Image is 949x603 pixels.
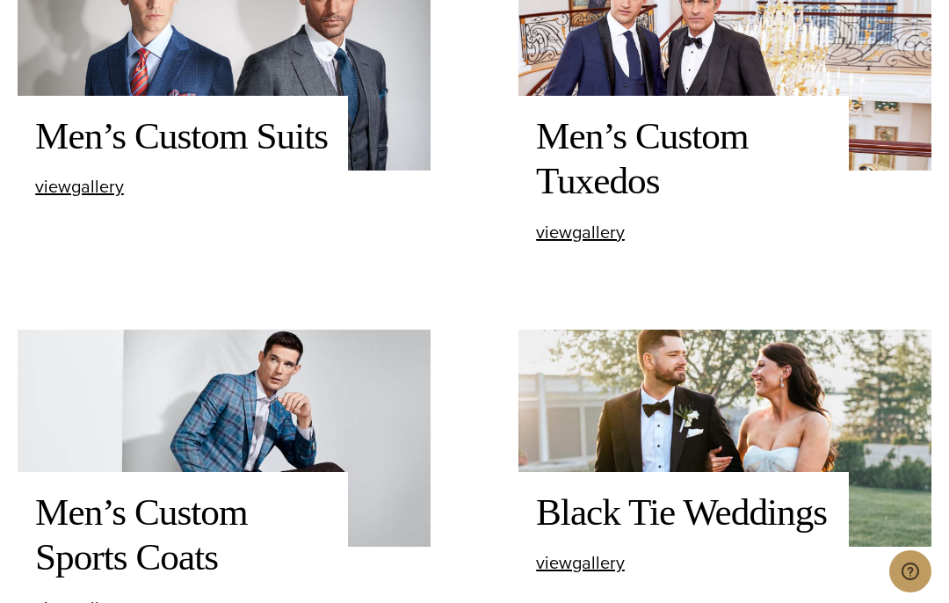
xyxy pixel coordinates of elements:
span: view gallery [536,549,625,576]
span: view gallery [536,219,625,245]
img: Client in blue bespoke Loro Piana sportscoat, white shirt. [18,330,431,547]
img: Bride & groom outside. Bride wearing low cut wedding dress. Groom wearing wedding tuxedo by Zegna. [518,330,931,547]
span: view gallery [35,173,124,200]
a: viewgallery [35,178,124,196]
h2: Men’s Custom Tuxedos [536,113,831,205]
iframe: Opens a widget where you can chat to one of our agents [889,550,931,594]
h2: Black Tie Weddings [536,490,831,535]
h2: Men’s Custom Sports Coats [35,490,330,581]
a: viewgallery [536,554,625,572]
a: viewgallery [536,223,625,242]
h2: Men’s Custom Suits [35,113,330,159]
